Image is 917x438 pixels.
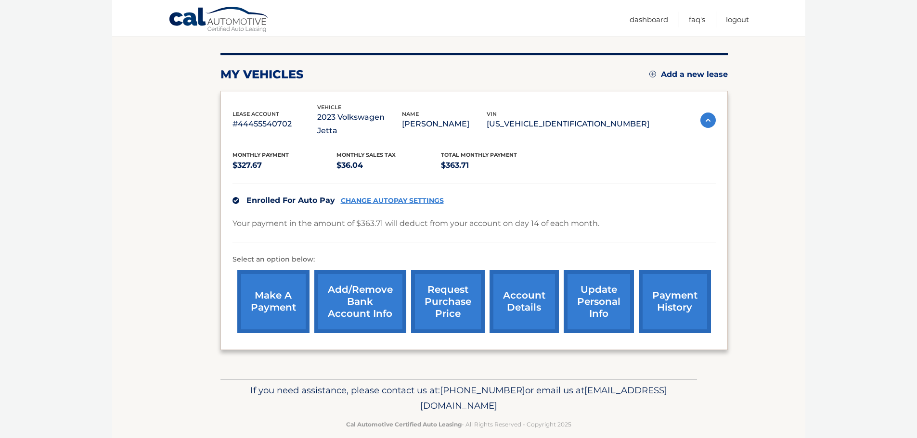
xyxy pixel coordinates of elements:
[630,12,668,27] a: Dashboard
[490,270,559,333] a: account details
[232,117,317,131] p: #44455540702
[441,159,545,172] p: $363.71
[232,254,716,265] p: Select an option below:
[649,70,728,79] a: Add a new lease
[317,111,402,138] p: 2023 Volkswagen Jetta
[402,117,487,131] p: [PERSON_NAME]
[232,111,279,117] span: lease account
[649,71,656,77] img: add.svg
[317,104,341,111] span: vehicle
[441,151,517,158] span: Total Monthly Payment
[726,12,749,27] a: Logout
[487,117,649,131] p: [US_VEHICLE_IDENTIFICATION_NUMBER]
[220,67,304,82] h2: my vehicles
[700,113,716,128] img: accordion-active.svg
[639,270,711,333] a: payment history
[227,383,691,413] p: If you need assistance, please contact us at: or email us at
[246,196,335,205] span: Enrolled For Auto Pay
[341,197,444,205] a: CHANGE AUTOPAY SETTINGS
[314,270,406,333] a: Add/Remove bank account info
[346,421,462,428] strong: Cal Automotive Certified Auto Leasing
[402,111,419,117] span: name
[168,6,270,34] a: Cal Automotive
[232,217,599,230] p: Your payment in the amount of $363.71 will deduct from your account on day 14 of each month.
[336,159,441,172] p: $36.04
[232,159,337,172] p: $327.67
[232,151,289,158] span: Monthly Payment
[440,385,525,396] span: [PHONE_NUMBER]
[689,12,705,27] a: FAQ's
[336,151,396,158] span: Monthly sales Tax
[411,270,485,333] a: request purchase price
[232,197,239,204] img: check.svg
[487,111,497,117] span: vin
[227,419,691,429] p: - All Rights Reserved - Copyright 2025
[237,270,310,333] a: make a payment
[564,270,634,333] a: update personal info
